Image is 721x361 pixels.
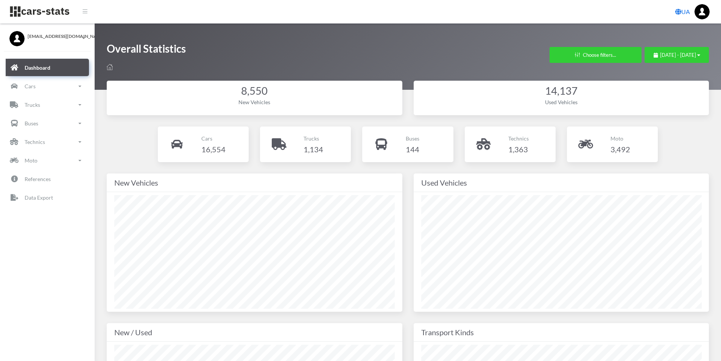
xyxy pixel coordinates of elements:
[114,177,395,189] div: New Vehicles
[406,134,419,143] p: Buses
[6,96,89,114] a: Trucks
[9,31,85,40] a: [EMAIL_ADDRESS][DOMAIN_NAME]
[610,143,630,155] h4: 3,492
[6,133,89,151] a: Technics
[6,78,89,95] a: Cars
[114,84,395,98] div: 8,550
[6,152,89,169] a: Moto
[610,134,630,143] p: Moto
[6,115,89,132] a: Buses
[25,100,40,109] p: Trucks
[421,84,702,98] div: 14,137
[107,42,186,59] h1: Overall Statistics
[114,326,395,338] div: New / Used
[508,143,529,155] h4: 1,363
[304,134,323,143] p: Trucks
[28,33,85,40] span: [EMAIL_ADDRESS][DOMAIN_NAME]
[9,6,70,17] img: navbar brand
[660,52,696,58] span: [DATE] - [DATE]
[25,137,45,147] p: Technics
[421,177,702,189] div: Used Vehicles
[25,81,36,91] p: Cars
[6,59,89,77] a: Dashboard
[406,143,419,155] h4: 144
[421,98,702,106] div: Used Vehicles
[6,170,89,188] a: References
[25,174,51,184] p: References
[695,4,710,19] img: ...
[25,193,53,202] p: Data Export
[672,4,693,19] a: UA
[508,134,529,143] p: Technics
[25,63,50,72] p: Dashboard
[550,47,642,63] button: Choose filters...
[201,134,226,143] p: Cars
[6,189,89,206] a: Data Export
[201,143,226,155] h4: 16,554
[114,98,395,106] div: New Vehicles
[25,156,37,165] p: Moto
[25,119,38,128] p: Buses
[421,326,702,338] div: Transport Kinds
[304,143,323,155] h4: 1,134
[645,47,709,63] button: [DATE] - [DATE]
